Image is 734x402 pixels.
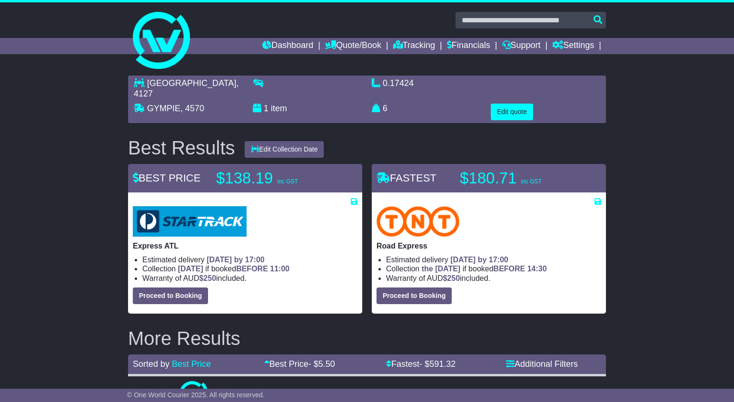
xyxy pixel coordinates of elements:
[318,359,335,369] span: 5.50
[447,274,460,282] span: 250
[133,287,208,304] button: Proceed to Booking
[172,359,211,369] a: Best Price
[521,178,541,185] span: inc GST
[199,274,216,282] span: $
[386,255,601,264] li: Estimated delivery
[180,104,204,113] span: , 4570
[270,265,289,273] span: 11:00
[207,256,265,264] span: [DATE] by 17:00
[245,141,324,158] button: Edit Collection Date
[422,265,547,273] span: if booked
[383,104,387,113] span: 6
[203,274,216,282] span: 250
[134,78,238,98] span: , 4127
[128,328,606,349] h2: More Results
[386,274,601,283] li: Warranty of AUD included.
[429,359,456,369] span: 591.32
[123,137,240,158] div: Best Results
[506,359,578,369] a: Additional Filters
[308,359,335,369] span: - $
[142,255,357,264] li: Estimated delivery
[264,359,335,369] a: Best Price- $5.50
[419,359,456,369] span: - $
[178,265,289,273] span: if booked
[133,172,200,184] span: BEST PRICE
[377,206,459,237] img: TNT Domestic: Road Express
[393,38,435,54] a: Tracking
[133,241,357,250] p: Express ATL
[216,169,335,188] p: $138.19
[133,206,247,237] img: StarTrack: Express ATL
[127,391,265,399] span: © One World Courier 2025. All rights reserved.
[262,38,313,54] a: Dashboard
[386,359,456,369] a: Fastest- $591.32
[443,274,460,282] span: $
[422,265,460,273] span: the [DATE]
[491,104,533,120] button: Edit quote
[527,265,547,273] span: 14:30
[383,78,414,88] span: 0.17424
[450,256,508,264] span: [DATE] by 17:00
[502,38,541,54] a: Support
[142,264,357,273] li: Collection
[377,172,436,184] span: FASTEST
[133,359,169,369] span: Sorted by
[147,78,236,88] span: [GEOGRAPHIC_DATA]
[147,104,180,113] span: GYMPIE
[142,274,357,283] li: Warranty of AUD included.
[386,264,601,273] li: Collection
[178,265,203,273] span: [DATE]
[447,38,490,54] a: Financials
[277,178,298,185] span: inc GST
[264,104,268,113] span: 1
[271,104,287,113] span: item
[377,241,601,250] p: Road Express
[377,287,452,304] button: Proceed to Booking
[552,38,594,54] a: Settings
[460,169,579,188] p: $180.71
[325,38,381,54] a: Quote/Book
[236,265,268,273] span: BEFORE
[494,265,526,273] span: BEFORE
